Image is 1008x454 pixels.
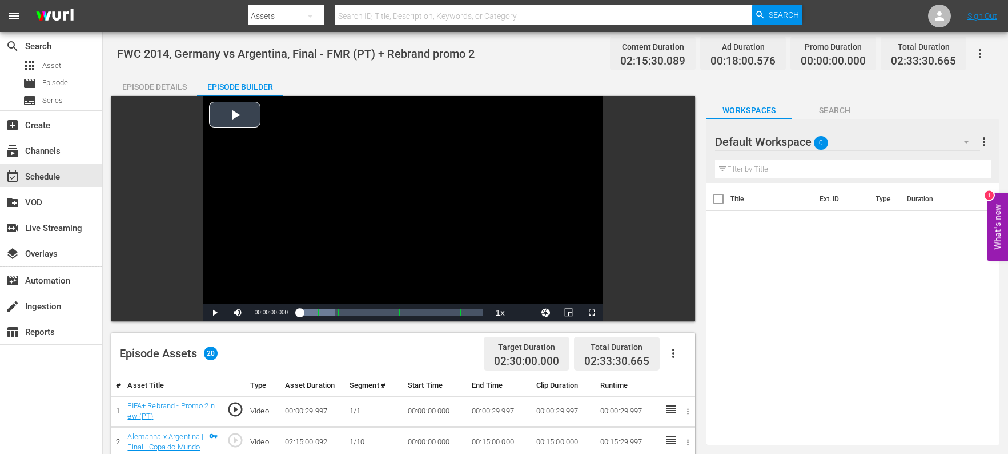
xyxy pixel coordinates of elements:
[900,183,969,215] th: Duration
[584,339,649,355] div: Total Duration
[532,375,596,396] th: Clip Duration
[280,375,344,396] th: Asset Duration
[197,73,283,101] div: Episode Builder
[111,375,123,396] th: #
[985,191,994,200] div: 1
[197,73,283,96] button: Episode Builder
[467,396,531,427] td: 00:00:29.997
[596,375,660,396] th: Runtime
[23,59,37,73] span: apps
[111,73,197,96] button: Episode Details
[620,55,685,68] span: 02:15:30.089
[6,300,19,313] span: Ingestion
[6,118,19,132] span: Create
[6,325,19,339] span: Reports
[596,396,660,427] td: 00:00:29.997
[7,9,21,23] span: menu
[119,347,218,360] div: Episode Assets
[280,396,344,427] td: 00:00:29.997
[27,3,82,30] img: ans4CAIJ8jUAAAAAAAAAAAAAAAAAAAAAAAAgQb4GAAAAAAAAAAAAAAAAAAAAAAAAJMjXAAAAAAAAAAAAAAAAAAAAAAAAgAT5G...
[891,39,956,55] div: Total Duration
[584,355,649,368] span: 02:33:30.665
[299,309,483,316] div: Progress Bar
[123,375,222,396] th: Asset Title
[246,396,280,427] td: Video
[814,131,828,155] span: 0
[620,39,685,55] div: Content Duration
[117,47,475,61] span: FWC 2014, Germany vs Argentina, Final - FMR (PT) + Rebrand promo 2
[42,95,63,106] span: Series
[403,396,467,427] td: 00:00:00.000
[489,304,512,321] button: Playback Rate
[6,274,19,288] span: Automation
[869,183,900,215] th: Type
[792,103,878,118] span: Search
[23,77,37,90] span: movie
[467,375,531,396] th: End Time
[987,193,1008,261] button: Open Feedback Widget
[203,96,603,321] div: Video Player
[6,170,19,184] span: Schedule
[127,401,214,421] a: FIFA+ Rebrand - Promo 2 new (PT)
[6,144,19,158] span: Channels
[813,183,869,215] th: Ext. ID
[710,39,776,55] div: Ad Duration
[977,128,991,156] button: more_vert
[6,221,19,235] span: Live Streaming
[967,11,997,21] a: Sign Out
[769,5,799,25] span: Search
[752,5,802,25] button: Search
[226,304,249,321] button: Mute
[706,103,792,118] span: Workspaces
[710,55,776,68] span: 00:18:00.576
[715,126,980,158] div: Default Workspace
[557,304,580,321] button: Picture-in-Picture
[42,77,68,89] span: Episode
[801,39,866,55] div: Promo Duration
[403,375,467,396] th: Start Time
[730,183,813,215] th: Title
[535,304,557,321] button: Jump To Time
[111,73,197,101] div: Episode Details
[494,355,559,368] span: 02:30:00.000
[227,432,244,449] span: play_circle_outline
[6,247,19,261] span: Overlays
[345,396,403,427] td: 1/1
[977,135,991,149] span: more_vert
[23,94,37,107] span: Series
[345,375,403,396] th: Segment #
[494,339,559,355] div: Target Duration
[255,309,288,316] span: 00:00:00.000
[227,401,244,418] span: play_circle_outline
[246,375,280,396] th: Type
[891,55,956,68] span: 02:33:30.665
[6,196,19,209] span: VOD
[203,304,226,321] button: Play
[532,396,596,427] td: 00:00:29.997
[801,55,866,68] span: 00:00:00.000
[111,396,123,427] td: 1
[580,304,603,321] button: Fullscreen
[42,60,61,71] span: Asset
[6,39,19,53] span: search
[204,347,218,360] span: 20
